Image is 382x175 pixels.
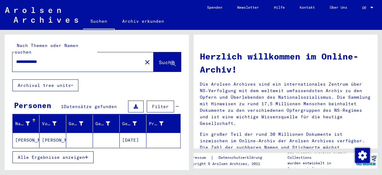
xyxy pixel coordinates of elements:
[288,149,354,160] p: Die Arolsen Archives Online-Collections
[42,121,57,127] div: Vorname
[39,115,66,132] mat-header-cell: Vorname
[154,52,181,72] button: Suche
[93,115,120,132] mat-header-cell: Geburt‏
[61,104,64,109] span: 1
[214,154,269,161] a: Datenschutzerklärung
[115,14,172,29] a: Archiv erkunden
[66,115,93,132] mat-header-cell: Geburtsname
[200,50,371,76] h1: Herzlich willkommen im Online-Archiv!
[42,119,66,129] div: Vorname
[15,119,39,129] div: Nachname
[149,119,173,129] div: Prisoner #
[69,119,93,129] div: Geburtsname
[146,115,180,132] mat-header-cell: Prisoner #
[12,79,78,91] button: Archival tree units
[69,121,83,127] div: Geburtsname
[147,101,174,112] button: Filter
[64,104,117,109] span: Datensätze gefunden
[362,6,369,10] span: DE
[13,115,39,132] mat-header-cell: Nachname
[186,161,269,167] p: Copyright © Arolsen Archives, 2021
[149,121,163,127] div: Prisoner #
[200,81,371,127] p: Die Arolsen Archives sind ein internationales Zentrum über NS-Verfolgung mit dem weltweit umfasse...
[122,119,146,129] div: Geburtsdatum
[159,59,174,65] span: Suche
[95,119,119,129] div: Geburt‏
[95,121,110,127] div: Geburt‏
[120,133,146,148] mat-cell: [DATE]
[200,131,371,157] p: Ein großer Teil der rund 30 Millionen Dokumente ist inzwischen im Online-Archiv der Arolsen Archi...
[355,148,370,163] img: Zustimmung ändern
[122,121,137,127] div: Geburtsdatum
[13,133,39,148] mat-cell: [PERSON_NAME]
[186,154,211,161] a: Impressum
[141,56,154,68] button: Clear
[18,154,85,160] span: Alle Ergebnisse anzeigen
[288,160,354,172] p: wurden entwickelt in Partnerschaft mit
[354,153,378,168] img: yv_logo.png
[186,154,269,161] div: |
[15,43,78,55] mat-label: Nach Themen oder Namen suchen
[14,100,51,111] div: Personen
[83,14,115,30] a: Suchen
[15,121,30,127] div: Nachname
[120,115,146,132] mat-header-cell: Geburtsdatum
[5,7,78,23] img: Arolsen_neg.svg
[39,133,66,148] mat-cell: [PERSON_NAME]
[12,151,94,163] button: Alle Ergebnisse anzeigen
[355,148,370,163] div: Zustimmung ändern
[144,59,151,66] mat-icon: close
[152,104,169,109] span: Filter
